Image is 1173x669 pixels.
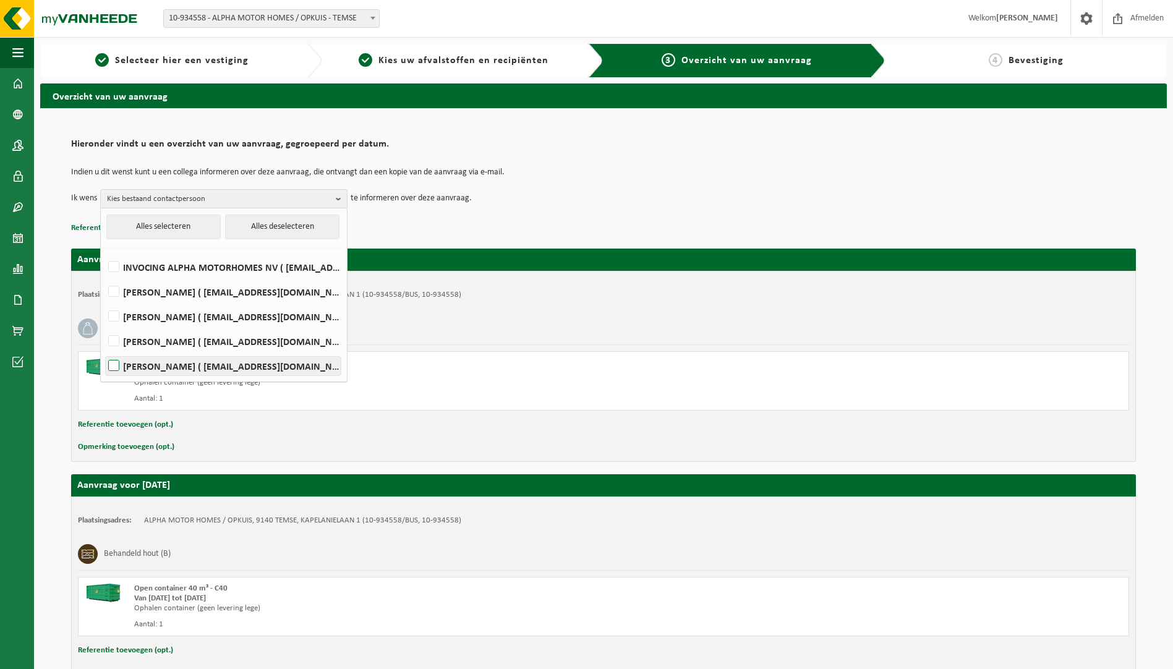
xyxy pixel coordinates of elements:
[77,255,170,265] strong: Aanvraag voor [DATE]
[95,53,109,67] span: 1
[106,283,341,301] label: [PERSON_NAME] ( [EMAIL_ADDRESS][DOMAIN_NAME] )
[106,357,341,375] label: [PERSON_NAME] ( [EMAIL_ADDRESS][DOMAIN_NAME] )
[328,53,579,68] a: 2Kies uw afvalstoffen en recipiënten
[163,9,380,28] span: 10-934558 - ALPHA MOTOR HOMES / OPKUIS - TEMSE
[144,516,461,526] td: ALPHA MOTOR HOMES / OPKUIS, 9140 TEMSE, KAPELANIELAAN 1 (10-934558/BUS, 10-934558)
[40,83,1167,108] h2: Overzicht van uw aanvraag
[71,139,1136,156] h2: Hieronder vindt u een overzicht van uw aanvraag, gegroepeerd per datum.
[134,620,653,629] div: Aantal: 1
[71,189,97,208] p: Ik wens
[106,258,341,276] label: INVOCING ALPHA MOTORHOMES NV ( [EMAIL_ADDRESS][DOMAIN_NAME] )
[46,53,297,68] a: 1Selecteer hier een vestiging
[106,307,341,326] label: [PERSON_NAME] ( [EMAIL_ADDRESS][DOMAIN_NAME] )
[78,642,173,658] button: Referentie toevoegen (opt.)
[134,584,228,592] span: Open container 40 m³ - C40
[378,56,548,66] span: Kies uw afvalstoffen en recipiënten
[134,594,206,602] strong: Van [DATE] tot [DATE]
[359,53,372,67] span: 2
[78,417,173,433] button: Referentie toevoegen (opt.)
[996,14,1058,23] strong: [PERSON_NAME]
[351,189,472,208] p: te informeren over deze aanvraag.
[85,358,122,377] img: HK-XC-40-GN-00.png
[78,291,132,299] strong: Plaatsingsadres:
[78,516,132,524] strong: Plaatsingsadres:
[104,544,171,564] h3: Behandeld hout (B)
[164,10,379,27] span: 10-934558 - ALPHA MOTOR HOMES / OPKUIS - TEMSE
[115,56,249,66] span: Selecteer hier een vestiging
[681,56,812,66] span: Overzicht van uw aanvraag
[78,439,174,455] button: Opmerking toevoegen (opt.)
[662,53,675,67] span: 3
[77,480,170,490] strong: Aanvraag voor [DATE]
[100,189,348,208] button: Kies bestaand contactpersoon
[134,394,653,404] div: Aantal: 1
[134,603,653,613] div: Ophalen container (geen levering lege)
[1009,56,1064,66] span: Bevestiging
[106,332,341,351] label: [PERSON_NAME] ( [EMAIL_ADDRESS][DOMAIN_NAME] )
[989,53,1002,67] span: 4
[85,584,122,602] img: HK-XC-40-GN-00.png
[225,215,339,239] button: Alles deselecteren
[71,220,166,236] button: Referentie toevoegen (opt.)
[134,378,653,388] div: Ophalen container (geen levering lege)
[71,168,1136,177] p: Indien u dit wenst kunt u een collega informeren over deze aanvraag, die ontvangt dan een kopie v...
[107,190,331,208] span: Kies bestaand contactpersoon
[106,215,221,239] button: Alles selecteren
